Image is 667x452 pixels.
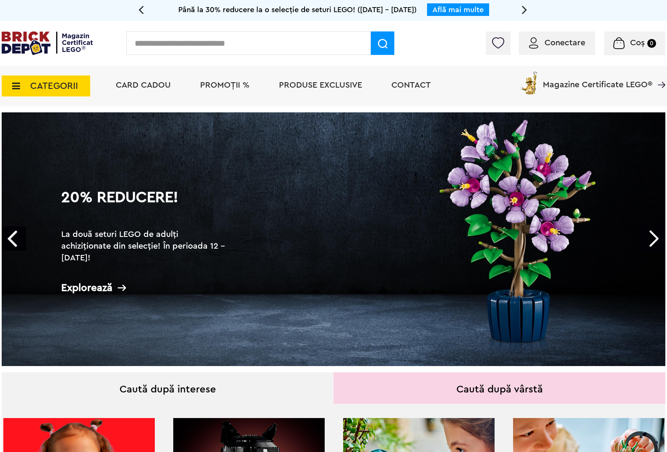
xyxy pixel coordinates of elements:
[279,81,362,89] a: Produse exclusive
[545,39,585,47] span: Conectare
[200,81,250,89] a: PROMOȚII %
[433,6,484,13] a: Află mai multe
[61,283,229,293] div: Explorează
[61,229,229,264] h2: La două seturi LEGO de adulți achiziționate din selecție! În perioada 12 - [DATE]!
[61,190,229,220] h1: 20% Reducere!
[178,6,417,13] span: Până la 30% reducere la o selecție de seturi LEGO! ([DATE] - [DATE])
[652,70,665,78] a: Magazine Certificate LEGO®
[630,39,645,47] span: Coș
[2,372,333,404] div: Caută după interese
[529,39,585,47] a: Conectare
[641,226,665,251] a: Next
[116,81,171,89] a: Card Cadou
[2,226,26,251] a: Prev
[2,112,665,366] a: 20% Reducere!La două seturi LEGO de adulți achiziționate din selecție! În perioada 12 - [DATE]!Ex...
[543,70,652,89] span: Magazine Certificate LEGO®
[30,81,78,91] span: CATEGORII
[647,39,656,48] small: 0
[333,372,665,404] div: Caută după vârstă
[391,81,431,89] a: Contact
